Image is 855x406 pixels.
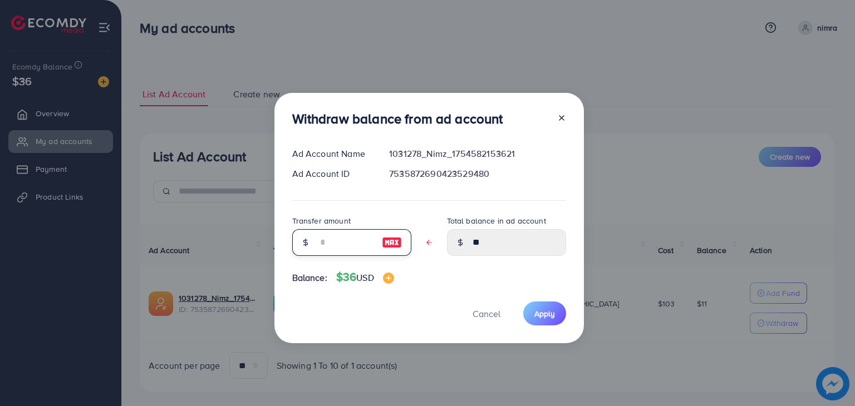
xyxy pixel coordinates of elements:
[283,167,381,180] div: Ad Account ID
[383,273,394,284] img: image
[382,236,402,249] img: image
[473,308,500,320] span: Cancel
[380,147,574,160] div: 1031278_Nimz_1754582153621
[292,271,327,284] span: Balance:
[283,147,381,160] div: Ad Account Name
[380,167,574,180] div: 7535872690423529480
[336,270,394,284] h4: $36
[292,111,503,127] h3: Withdraw balance from ad account
[356,271,374,284] span: USD
[292,215,351,226] label: Transfer amount
[534,308,555,319] span: Apply
[459,301,514,325] button: Cancel
[523,301,566,325] button: Apply
[447,215,546,226] label: Total balance in ad account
